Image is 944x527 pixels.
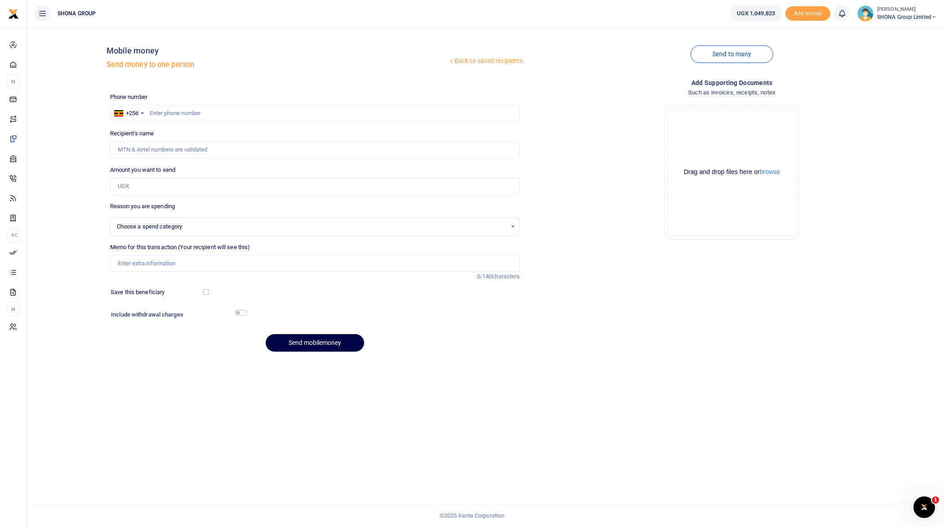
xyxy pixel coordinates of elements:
[730,5,782,22] a: UGX 1,049,823
[448,53,524,69] a: Back to saved recipients
[527,88,937,98] h4: Such as invoices, receipts, notes
[737,9,775,18] span: UGX 1,049,823
[785,9,830,16] a: Add money
[913,496,935,518] iframe: Intercom live chat
[932,496,939,504] span: 1
[110,165,175,174] label: Amount you want to send
[857,5,937,22] a: profile-user [PERSON_NAME] SHONA Group Limited
[110,178,520,195] input: UGX
[477,273,492,280] span: 0/140
[726,5,785,22] li: Wallet ballance
[110,129,154,138] label: Recipient's name
[107,46,448,56] h4: Mobile money
[117,222,507,231] span: Choose a spend category
[492,273,520,280] span: characters
[7,74,19,89] li: M
[7,302,19,317] li: M
[664,105,799,240] div: File Uploader
[877,13,937,21] span: SHONA Group Limited
[877,6,937,13] small: [PERSON_NAME]
[110,93,147,102] label: Phone number
[110,202,175,211] label: Reason you are spending
[126,109,138,118] div: +256
[111,311,242,318] h6: Include withdrawal charges
[54,9,99,18] span: SHONA GROUP
[785,6,830,21] li: Toup your wallet
[527,78,937,88] h4: Add supporting Documents
[111,288,165,297] label: Save this beneficiary
[107,60,448,69] h5: Send money to one person
[857,5,873,22] img: profile-user
[8,9,19,19] img: logo-small
[785,6,830,21] span: Add money
[110,243,250,252] label: Memo for this transaction (Your recipient will see this)
[266,334,364,352] button: Send mobilemoney
[110,105,520,122] input: Enter phone number
[760,169,780,175] button: browse
[690,45,773,63] a: Send to many
[7,228,19,242] li: Ac
[110,141,520,158] input: MTN & Airtel numbers are validated
[110,255,520,272] input: Enter extra information
[8,10,19,17] a: logo-small logo-large logo-large
[668,168,795,176] div: Drag and drop files here or
[111,105,147,121] div: Uganda: +256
